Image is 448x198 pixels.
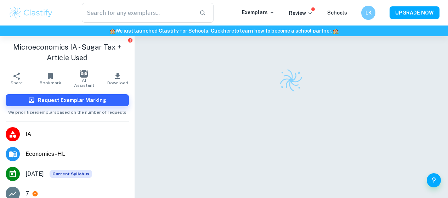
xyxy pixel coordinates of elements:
[242,9,275,16] p: Exemplars
[333,28,339,34] span: 🏫
[8,6,53,20] img: Clastify logo
[128,38,133,43] button: Report issue
[25,150,129,158] span: Economics - HL
[82,3,194,23] input: Search for any exemplars...
[107,80,128,85] span: Download
[279,68,304,93] img: Clastify logo
[364,9,373,17] h6: LK
[40,80,61,85] span: Bookmark
[38,96,106,104] h6: Request Exemplar Marking
[25,130,129,138] span: IA
[390,6,440,19] button: UPGRADE NOW
[80,70,88,78] img: AI Assistant
[361,6,375,20] button: LK
[109,28,115,34] span: 🏫
[1,27,447,35] h6: We just launched Clastify for Schools. Click to learn how to become a school partner.
[50,170,92,178] span: Current Syllabus
[101,69,135,89] button: Download
[327,10,347,16] a: Schools
[8,106,126,115] span: We prioritize exemplars based on the number of requests
[289,9,313,17] p: Review
[25,189,29,198] p: 7
[11,80,23,85] span: Share
[6,94,129,106] button: Request Exemplar Marking
[67,69,101,89] button: AI Assistant
[6,42,129,63] h1: Microeconomics IA - Sugar Tax + Article Used
[427,173,441,187] button: Help and Feedback
[50,170,92,178] div: This exemplar is based on the current syllabus. Feel free to refer to it for inspiration/ideas wh...
[72,78,97,88] span: AI Assistant
[34,69,67,89] button: Bookmark
[223,28,234,34] a: here
[25,170,44,178] span: [DATE]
